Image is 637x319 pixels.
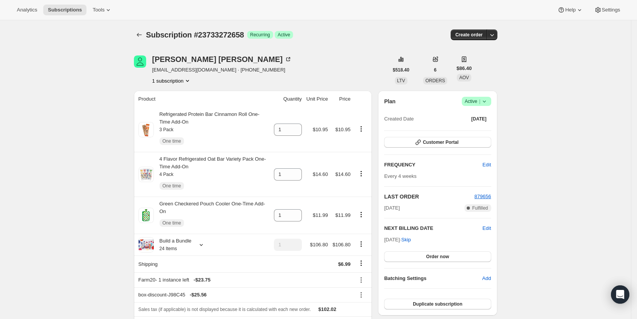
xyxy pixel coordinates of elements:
h2: FREQUENCY [384,161,482,169]
span: $11.99 [335,212,350,218]
span: Subscriptions [48,7,82,13]
button: Product actions [355,210,367,219]
span: One time [163,183,181,189]
span: Edit [482,161,491,169]
div: Open Intercom Messenger [611,285,629,304]
span: Latasha Coleman [134,55,146,68]
span: $10.95 [313,127,328,132]
span: - $23.75 [194,276,210,284]
span: ORDERS [425,78,445,83]
span: Create order [455,32,482,38]
span: [DATE] · [384,237,411,243]
button: Help [553,5,588,15]
button: Subscriptions [43,5,86,15]
small: 3 Pack [160,127,174,132]
span: Active [465,98,488,105]
span: Created Date [384,115,414,123]
button: Settings [590,5,625,15]
div: Green Checkered Pouch Cooler One-Time Add-On [154,200,269,231]
span: AOV [459,75,469,80]
span: Customer Portal [423,139,458,145]
span: Sales tax (if applicable) is not displayed because it is calculated with each new order. [138,307,311,312]
span: 6 [434,67,437,73]
span: $14.60 [335,171,350,177]
img: product img [138,122,154,137]
span: LTV [397,78,405,83]
a: 879656 [474,194,491,199]
span: $14.60 [313,171,328,177]
span: Settings [602,7,620,13]
span: Skip [401,236,411,244]
span: Tools [93,7,104,13]
button: Skip [397,234,415,246]
button: Subscriptions [134,29,145,40]
th: Quantity [272,91,304,107]
div: 4 Flavor Refrigerated Oat Bar Variety Pack One-Time Add-On [154,155,269,194]
span: Fulfilled [472,205,488,211]
button: Product actions [355,125,367,133]
span: Duplicate subscription [413,301,462,307]
button: Tools [88,5,117,15]
h6: Batching Settings [384,275,482,282]
span: | [479,98,480,104]
span: Help [565,7,575,13]
h2: Plan [384,98,396,105]
button: Product actions [152,77,191,85]
button: 6 [429,65,441,75]
th: Unit Price [304,91,330,107]
span: $106.80 [310,242,328,247]
h2: LAST ORDER [384,193,474,200]
button: Shipping actions [355,259,367,267]
span: Subscription #23733272658 [146,31,244,39]
button: 879656 [474,193,491,200]
span: [EMAIL_ADDRESS][DOMAIN_NAME] · [PHONE_NUMBER] [152,66,292,74]
button: Duplicate subscription [384,299,491,309]
span: Analytics [17,7,37,13]
button: Analytics [12,5,42,15]
div: Refrigerated Protein Bar Cinnamon Roll One-Time Add-On [154,111,269,149]
span: - $25.56 [190,291,207,299]
button: Add [477,272,495,285]
span: $11.99 [313,212,328,218]
small: 4 Pack [160,172,174,177]
th: Shipping [134,256,272,272]
button: Product actions [355,169,367,178]
span: Active [278,32,290,38]
span: $102.02 [318,306,336,312]
button: Create order [451,29,487,40]
span: Add [482,275,491,282]
button: Edit [482,225,491,232]
button: Order now [384,251,491,262]
small: 24 Items [160,246,177,251]
span: $86.40 [456,65,472,72]
span: Order now [426,254,449,260]
span: $106.80 [332,242,350,247]
h2: NEXT BILLING DATE [384,225,482,232]
button: Customer Portal [384,137,491,148]
img: product img [138,167,154,182]
button: [DATE] [467,114,491,124]
span: [DATE] [384,204,400,212]
button: Edit [478,159,495,171]
button: $518.40 [388,65,414,75]
span: $10.95 [335,127,350,132]
th: Product [134,91,272,107]
button: Product actions [355,240,367,248]
span: Recurring [250,32,270,38]
span: One time [163,220,181,226]
span: $6.99 [338,261,351,267]
div: [PERSON_NAME] [PERSON_NAME] [152,55,292,63]
div: Build a Bundle [154,237,192,252]
span: Every 4 weeks [384,173,417,179]
span: [DATE] [471,116,487,122]
th: Price [330,91,353,107]
div: box-discount-J98C45 [138,291,351,299]
img: product img [140,208,153,223]
span: $518.40 [393,67,409,73]
div: Farm20 - 1 instance left [138,276,351,284]
span: One time [163,138,181,144]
